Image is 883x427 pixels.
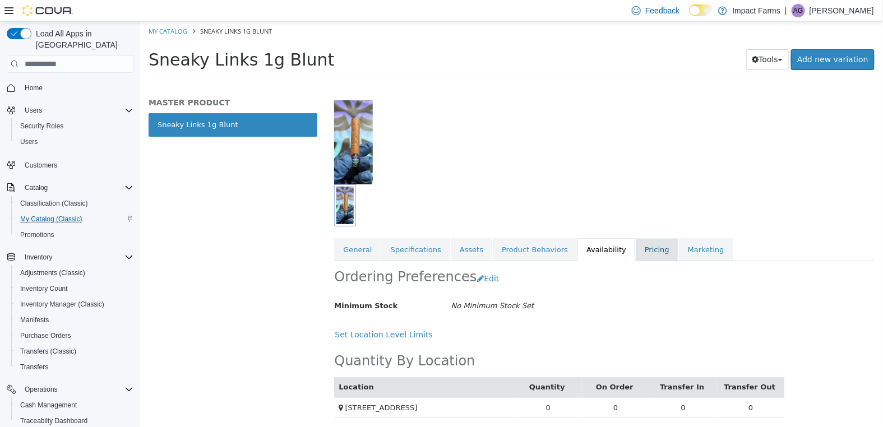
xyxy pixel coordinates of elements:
h2: Ordering Preferences [194,247,336,264]
span: Users [16,135,133,148]
a: My Catalog (Classic) [16,212,87,226]
button: Inventory Manager (Classic) [11,296,138,312]
span: Inventory Count [20,284,68,293]
p: [PERSON_NAME] [810,4,874,17]
span: Catalog [25,183,48,192]
a: Quantity [389,361,427,370]
input: Dark Mode [689,4,713,16]
a: Transfer Out [584,361,637,370]
button: Location [198,360,235,372]
img: Cova [22,5,73,16]
span: Customers [25,161,57,170]
button: Tools [606,28,649,49]
span: Purchase Orders [20,331,71,340]
button: Security Roles [11,118,138,134]
a: Security Roles [16,119,68,133]
a: On Order [456,361,496,370]
button: Transfers [11,359,138,375]
button: Transfers (Classic) [11,344,138,359]
a: Classification (Classic) [16,197,93,210]
a: Customers [20,159,62,172]
button: Catalog [2,180,138,196]
button: Adjustments (Classic) [11,265,138,281]
span: My Catalog (Classic) [16,212,133,226]
span: Home [25,83,43,92]
span: Classification (Classic) [20,199,88,208]
button: Users [2,103,138,118]
span: Security Roles [16,119,133,133]
a: Manifests [16,313,53,327]
span: Transfers [20,363,48,372]
span: Catalog [20,181,133,194]
span: Operations [20,383,133,396]
span: Load All Apps in [GEOGRAPHIC_DATA] [31,28,133,50]
span: Users [25,106,42,115]
span: Manifests [20,315,49,324]
span: Promotions [20,230,54,239]
a: Availability [437,217,495,240]
button: Users [11,134,138,150]
a: Transfer In [520,361,566,370]
span: Home [20,81,133,95]
p: Impact Farms [733,4,781,17]
a: Assets [311,217,352,240]
span: Security Roles [20,122,63,131]
a: Adjustments (Classic) [16,266,90,280]
a: Specifications [241,217,309,240]
button: Classification (Classic) [11,196,138,211]
a: Product Behaviors [353,217,437,240]
span: [STREET_ADDRESS] [205,382,277,391]
td: 0 [577,376,645,397]
span: Promotions [16,228,133,242]
span: Cash Management [16,398,133,412]
iframe: To enrich screen reader interactions, please activate Accessibility in Grammarly extension settings [140,21,883,427]
button: Customers [2,156,138,173]
button: Edit [336,247,365,268]
a: Transfers [16,360,53,374]
span: Customers [20,157,133,171]
span: Users [20,104,133,117]
a: Inventory Count [16,282,72,295]
a: Pricing [496,217,538,240]
a: Sneaky Links 1g Blunt [8,92,177,115]
span: AG [793,4,803,17]
button: Operations [2,382,138,397]
a: Cash Management [16,398,81,412]
h5: MASTER PRODUCT [8,76,177,86]
a: Add new variation [651,28,734,49]
button: Catalog [20,181,52,194]
span: Users [20,137,38,146]
span: Adjustments (Classic) [16,266,133,280]
a: Users [16,135,42,148]
span: Operations [25,385,58,394]
span: Inventory Count [16,282,133,295]
button: My Catalog (Classic) [11,211,138,227]
a: Inventory Manager (Classic) [16,298,109,311]
p: | [785,4,787,17]
span: Purchase Orders [16,329,133,342]
span: Inventory Manager (Classic) [16,298,133,311]
button: Home [2,80,138,96]
button: Promotions [11,227,138,243]
i: No Minimum Stock Set [311,280,394,289]
span: Transfers (Classic) [20,347,76,356]
td: 0 [442,376,509,397]
span: Transfers (Classic) [16,345,133,358]
span: Inventory Manager (Classic) [20,300,104,309]
button: Set Location Level Limits [194,303,299,324]
div: Ari Greenwald [792,4,805,17]
button: Inventory [20,250,57,264]
button: Manifests [11,312,138,328]
span: Manifests [16,313,133,327]
button: Inventory Count [11,281,138,296]
a: Purchase Orders [16,329,76,342]
button: Inventory [2,249,138,265]
td: 0 [509,376,576,397]
button: Cash Management [11,397,138,413]
span: Transfers [16,360,133,374]
span: Feedback [645,5,679,16]
td: 0 [375,376,442,397]
button: Users [20,104,47,117]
